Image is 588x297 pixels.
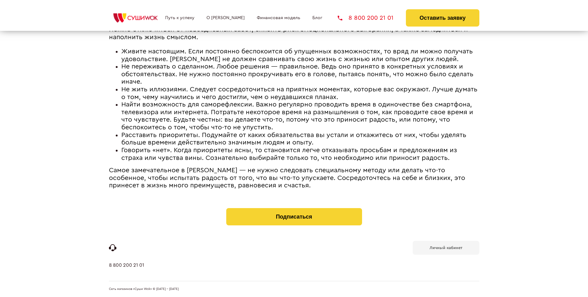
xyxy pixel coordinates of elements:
a: Блог [312,15,322,20]
span: Живите настоящим. Если постоянно беспокоится об упущенных возможностях, то вряд ли можно получать... [121,48,473,62]
span: Найти возможность для саморефлексии. Важно регулярно проводить время в одиночестве без смартфона,... [121,101,473,131]
a: О [PERSON_NAME] [206,15,245,20]
a: 8 800 200 21 01 [338,15,394,21]
a: Личный кабинет [413,241,479,255]
span: Расставить приоритеты. Подумайте от каких обязательства вы устали и откажитесь от них, чтобы удел... [121,132,466,146]
span: Самое замечательное в [PERSON_NAME] ― не нужно следовать специальному методу или делать что-то ос... [109,167,465,189]
span: Сеть магазинов «Суши Wok» © [DATE] - [DATE] [109,287,179,291]
button: Подписаться [226,208,362,225]
button: Оставить заявку [406,9,479,27]
span: Не переживать о сделанном. Любое решения ― правильное. Ведь оно принято в конкретных условиях и о... [121,63,473,85]
a: 8 800 200 21 01 [109,262,144,281]
span: Вот несколько советов, как переключать тревожный FOMO на уравновешенный [PERSON_NAME]. Следуя им,... [109,19,468,40]
span: 8 800 200 21 01 [348,15,394,21]
b: Личный кабинет [430,246,462,250]
span: Говорить «нет». Когда приоритеты ясны, то становится легче отказывать просьбам и предложениям из ... [121,147,457,161]
a: Путь к успеху [165,15,194,20]
span: Не жить иллюзиями. Следует сосредоточиться на приятных моментах, которые вас окружают. Лучше дума... [121,86,477,100]
a: Финансовая модель [257,15,300,20]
